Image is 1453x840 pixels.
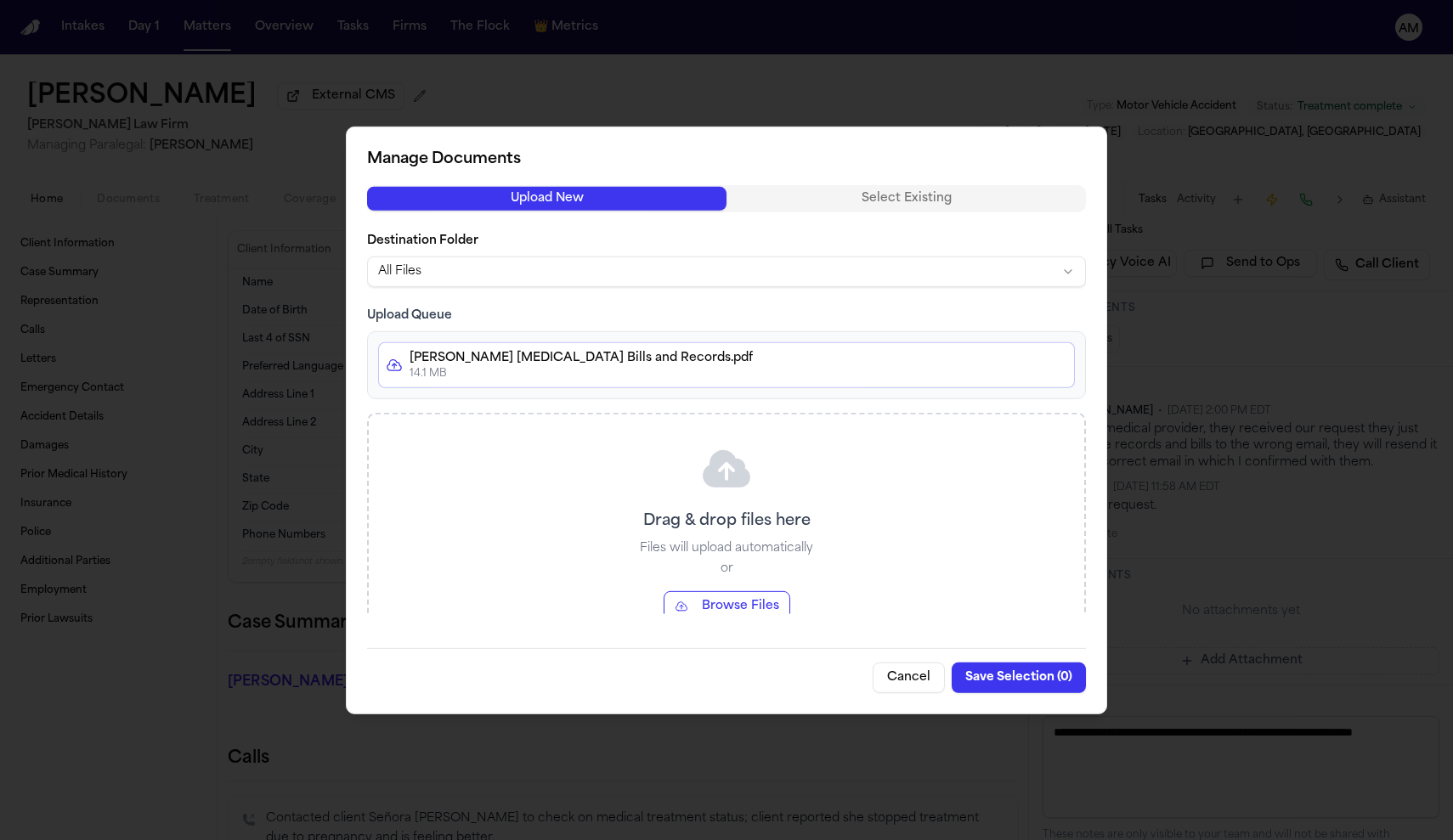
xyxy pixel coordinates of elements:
p: 14.1 MB [410,367,1067,381]
label: Destination Folder [367,233,1086,250]
h2: Manage Documents [367,147,1086,171]
p: or [721,561,733,578]
p: Files will upload automatically [640,540,813,557]
button: Browse Files [664,591,790,622]
h3: Upload Queue [367,307,1086,324]
button: Cancel [873,662,945,693]
p: Drag & drop files here [643,510,811,533]
button: Upload New [367,186,726,210]
button: Save Selection (0) [952,662,1086,693]
p: [PERSON_NAME] [MEDICAL_DATA] Bills and Records.pdf [410,350,1067,367]
button: Select Existing [726,186,1086,210]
